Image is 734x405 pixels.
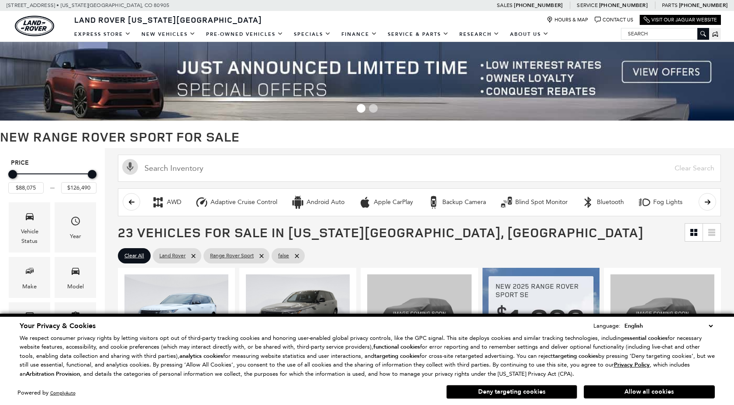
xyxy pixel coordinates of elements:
[118,155,721,182] input: Search Inventory
[55,257,96,298] div: ModelModel
[179,352,223,360] strong: analytics cookies
[633,193,687,211] button: Fog LightsFog Lights
[442,198,486,206] div: Backup Camera
[497,2,513,8] span: Sales
[614,361,650,368] a: Privacy Policy
[147,193,186,211] button: AWDAWD
[584,385,715,398] button: Allow all cookies
[167,198,181,206] div: AWD
[20,334,715,379] p: We respect consumer privacy rights by letting visitors opt out of third-party tracking cookies an...
[307,198,345,206] div: Android Auto
[495,193,572,211] button: Blind Spot MonitorBlind Spot Monitor
[454,27,505,42] a: Research
[699,193,716,211] button: scroll right
[9,302,50,343] div: TrimTrim
[286,193,349,211] button: Android AutoAndroid Auto
[515,198,568,206] div: Blind Spot Monitor
[15,16,54,36] a: land-rover
[70,309,81,327] span: Features
[159,250,186,261] span: Land Rover
[17,390,76,396] div: Powered by
[15,16,54,36] img: Land Rover
[20,321,96,331] span: Your Privacy & Cookies
[9,202,50,253] div: VehicleVehicle Status
[599,2,648,9] a: [PHONE_NUMBER]
[61,182,96,194] input: Maximum
[621,28,709,39] input: Search
[24,309,35,327] span: Trim
[88,170,96,179] div: Maximum Price
[514,2,562,9] a: [PHONE_NUMBER]
[136,27,201,42] a: New Vehicles
[595,17,633,23] a: Contact Us
[367,274,471,353] img: 2025 Land Rover Range Rover Sport SE
[124,274,228,353] img: 2025 Land Rover Range Rover Sport SE
[9,257,50,298] div: MakeMake
[24,263,35,281] span: Make
[422,193,491,211] button: Backup CameraBackup Camera
[190,193,282,211] button: Adaptive Cruise ControlAdaptive Cruise Control
[577,2,597,8] span: Service
[11,159,94,167] h5: Price
[8,182,44,194] input: Minimum
[679,2,727,9] a: [PHONE_NUMBER]
[50,390,76,396] a: ComplyAuto
[644,17,717,23] a: Visit Our Jaguar Website
[118,223,644,241] span: 23 Vehicles for Sale in [US_STATE][GEOGRAPHIC_DATA], [GEOGRAPHIC_DATA]
[22,282,37,291] div: Make
[70,232,81,241] div: Year
[26,370,80,378] strong: Arbitration Provision
[354,193,418,211] button: Apple CarPlayApple CarPlay
[55,202,96,253] div: YearYear
[7,2,169,8] a: [STREET_ADDRESS] • [US_STATE][GEOGRAPHIC_DATA], CO 80905
[8,167,96,194] div: Price
[373,343,420,351] strong: functional cookies
[70,263,81,281] span: Model
[662,2,678,8] span: Parts
[246,274,350,353] img: 2025 Land Rover Range Rover Sport SE
[374,198,413,206] div: Apple CarPlay
[195,196,208,209] div: Adaptive Cruise Control
[597,198,624,206] div: Bluetooth
[357,104,365,113] span: Go to slide 1
[577,193,629,211] button: BluetoothBluetooth
[358,196,372,209] div: Apple CarPlay
[369,104,378,113] span: Go to slide 2
[653,198,682,206] div: Fog Lights
[278,250,289,261] span: false
[122,159,138,175] svg: Click to toggle on voice search
[622,321,715,331] select: Language Select
[289,27,336,42] a: Specials
[547,17,588,23] a: Hours & Map
[210,198,277,206] div: Adaptive Cruise Control
[15,227,44,246] div: Vehicle Status
[74,14,262,25] span: Land Rover [US_STATE][GEOGRAPHIC_DATA]
[24,209,35,227] span: Vehicle
[210,250,254,261] span: Range Rover Sport
[55,302,96,343] div: FeaturesFeatures
[427,196,440,209] div: Backup Camera
[123,193,140,211] button: scroll left
[553,352,598,360] strong: targeting cookies
[70,214,81,232] span: Year
[69,27,554,42] nav: Main Navigation
[69,27,136,42] a: EXPRESS STORE
[336,27,383,42] a: Finance
[374,352,420,360] strong: targeting cookies
[505,27,554,42] a: About Us
[624,334,668,342] strong: essential cookies
[638,196,651,209] div: Fog Lights
[69,14,267,25] a: Land Rover [US_STATE][GEOGRAPHIC_DATA]
[446,385,577,399] button: Deny targeting cookies
[610,274,714,353] img: 2025 Land Rover Range Rover Sport SE
[124,250,144,261] span: Clear All
[8,170,17,179] div: Minimum Price
[201,27,289,42] a: Pre-Owned Vehicles
[152,196,165,209] div: AWD
[582,196,595,209] div: Bluetooth
[500,196,513,209] div: Blind Spot Monitor
[383,27,454,42] a: Service & Parts
[291,196,304,209] div: Android Auto
[593,323,620,329] div: Language:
